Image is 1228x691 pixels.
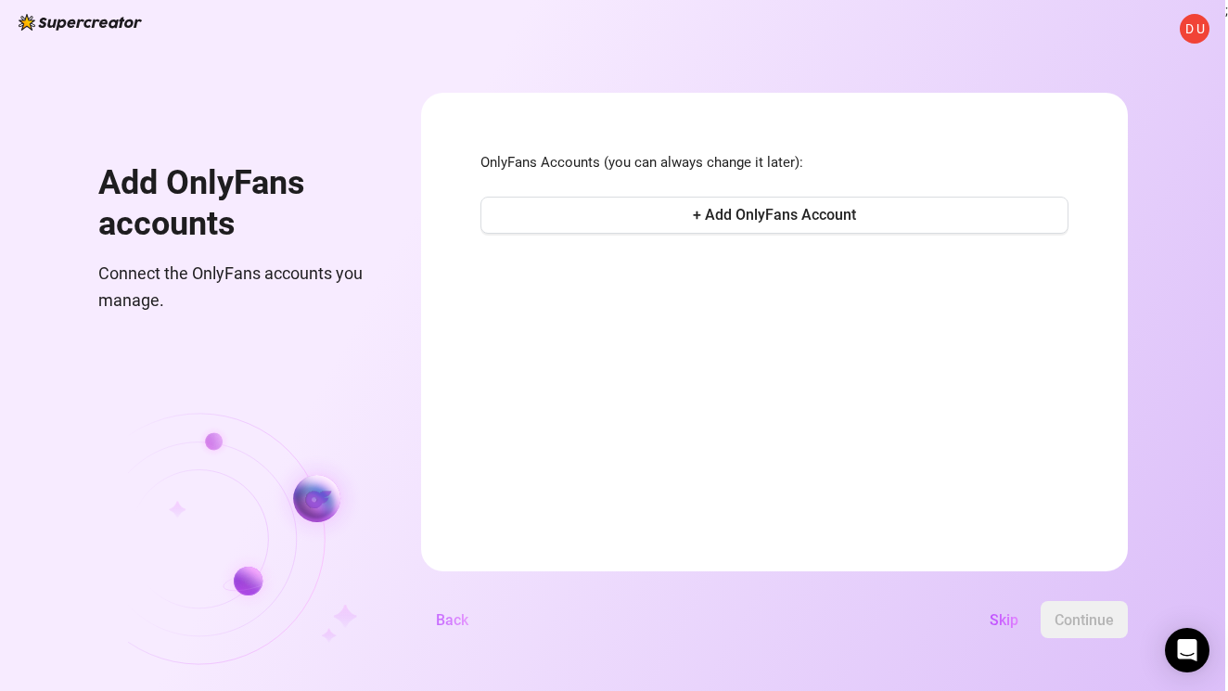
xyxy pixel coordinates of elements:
[98,261,377,314] span: Connect the OnlyFans accounts you manage.
[975,601,1033,638] button: Skip
[421,601,483,638] button: Back
[1185,19,1205,39] span: D U
[98,163,377,244] h1: Add OnlyFans accounts
[1041,601,1128,638] button: Continue
[19,14,142,31] img: logo
[693,206,856,224] span: + Add OnlyFans Account
[480,197,1068,234] button: + Add OnlyFans Account
[1165,628,1209,672] div: Open Intercom Messenger
[480,152,1068,174] span: OnlyFans Accounts (you can always change it later):
[990,611,1018,629] span: Skip
[436,611,468,629] span: Back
